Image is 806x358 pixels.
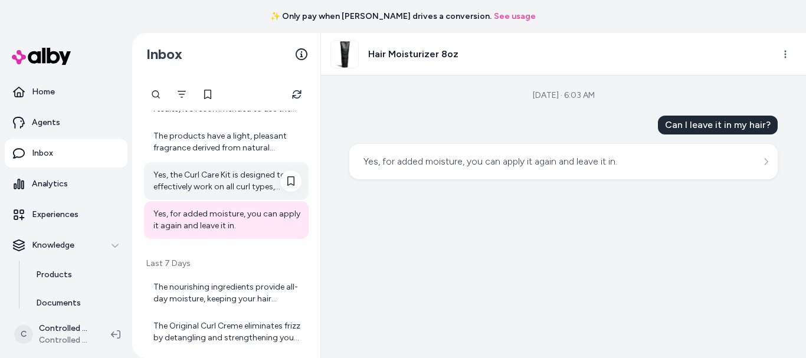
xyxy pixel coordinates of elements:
p: Products [36,269,72,281]
img: MoisturizingHair.jpg [331,41,358,68]
img: alby Logo [12,48,71,65]
button: Filter [170,83,194,106]
div: Yes, for added moisture, you can apply it again and leave it in. [153,208,302,232]
p: Last 7 Days [144,258,309,270]
span: Controlled Chaos [39,334,92,346]
button: Refresh [285,83,309,106]
a: Experiences [5,201,127,229]
a: The nourishing ingredients provide all-day moisture, keeping your hair hydrated and manageable. [144,274,309,312]
a: Inbox [5,139,127,167]
a: Documents [24,289,127,317]
div: The nourishing ingredients provide all-day moisture, keeping your hair hydrated and manageable. [153,281,302,305]
p: Documents [36,297,81,309]
a: The Original Curl Creme eliminates frizz by detangling and strengthening your curls while providi... [144,313,309,351]
div: The products have a light, pleasant fragrance derived from natural ingredients, providing a refre... [153,130,302,154]
a: See usage [494,11,536,22]
div: Yes, for added moisture, you can apply it again and leave it in. [363,153,617,170]
a: The products have a light, pleasant fragrance derived from natural ingredients, providing a refre... [144,123,309,161]
div: [DATE] · 6:03 AM [533,90,595,101]
a: Agents [5,109,127,137]
a: Products [24,261,127,289]
span: C [14,325,33,344]
div: The Original Curl Creme eliminates frizz by detangling and strengthening your curls while providi... [153,320,302,344]
p: Knowledge [32,239,74,251]
h3: Hair Moisturizer 8oz [368,47,458,61]
a: Yes, for added moisture, you can apply it again and leave it in. [144,201,309,239]
p: Agents [32,117,60,129]
a: Yes, the Curl Care Kit is designed to effectively work on all curl types, enhancing your natural ... [144,162,309,200]
p: Analytics [32,178,68,190]
a: Analytics [5,170,127,198]
h2: Inbox [146,45,182,63]
button: Knowledge [5,231,127,260]
p: Experiences [32,209,78,221]
div: Can I leave it in my hair? [658,116,778,134]
button: CControlled Chaos ShopifyControlled Chaos [7,316,101,353]
p: Controlled Chaos Shopify [39,323,92,334]
div: Yes, the Curl Care Kit is designed to effectively work on all curl types, enhancing your natural ... [153,169,302,193]
button: See more [759,155,773,169]
p: Home [32,86,55,98]
span: ✨ Only pay when [PERSON_NAME] drives a conversion. [270,11,492,22]
a: Home [5,78,127,106]
p: Inbox [32,147,53,159]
